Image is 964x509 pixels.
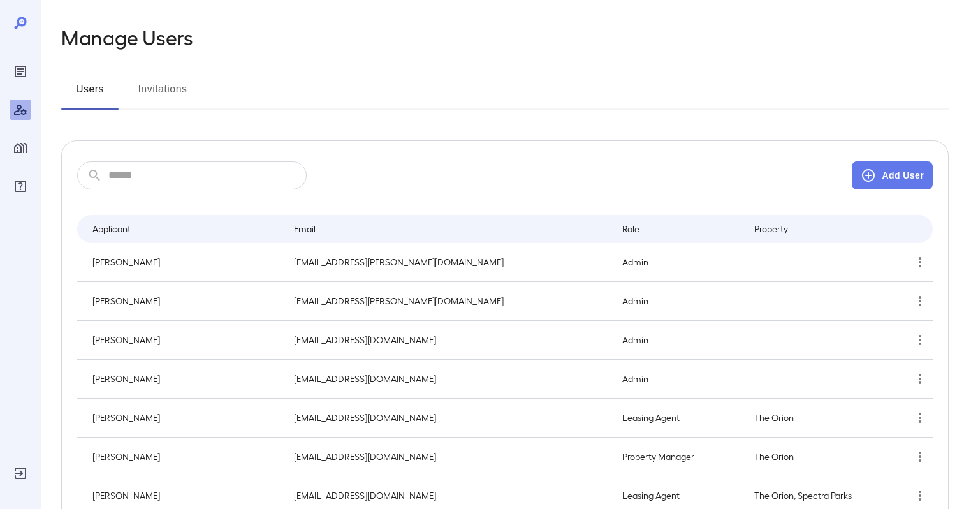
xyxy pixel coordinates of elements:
p: Admin [622,295,734,307]
p: [EMAIL_ADDRESS][DOMAIN_NAME] [294,489,602,502]
p: - [754,295,872,307]
th: Applicant [77,215,284,243]
button: Add User [852,161,933,189]
p: [PERSON_NAME] [92,489,274,502]
p: [PERSON_NAME] [92,373,274,385]
th: Property [744,215,882,243]
div: Log Out [10,463,31,483]
p: [EMAIL_ADDRESS][DOMAIN_NAME] [294,450,602,463]
p: Admin [622,373,734,385]
p: [PERSON_NAME] [92,411,274,424]
p: Admin [622,334,734,346]
p: Leasing Agent [622,411,734,424]
p: The Orion [754,450,872,463]
p: Admin [622,256,734,269]
div: Reports [10,61,31,82]
p: - [754,256,872,269]
p: [PERSON_NAME] [92,450,274,463]
p: [EMAIL_ADDRESS][DOMAIN_NAME] [294,334,602,346]
button: Users [61,79,119,110]
div: Manage Users [10,100,31,120]
p: [EMAIL_ADDRESS][DOMAIN_NAME] [294,373,602,385]
th: Role [612,215,744,243]
th: Email [284,215,612,243]
p: [EMAIL_ADDRESS][PERSON_NAME][DOMAIN_NAME] [294,295,602,307]
button: Invitations [134,79,191,110]
p: - [754,334,872,346]
div: Manage Properties [10,138,31,158]
div: FAQ [10,176,31,196]
p: [PERSON_NAME] [92,295,274,307]
p: Property Manager [622,450,734,463]
h2: Manage Users [61,26,193,48]
p: [PERSON_NAME] [92,256,274,269]
p: Leasing Agent [622,489,734,502]
p: [PERSON_NAME] [92,334,274,346]
p: The Orion [754,411,872,424]
p: [EMAIL_ADDRESS][PERSON_NAME][DOMAIN_NAME] [294,256,602,269]
p: - [754,373,872,385]
p: The Orion, Spectra Parks [754,489,872,502]
p: [EMAIL_ADDRESS][DOMAIN_NAME] [294,411,602,424]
